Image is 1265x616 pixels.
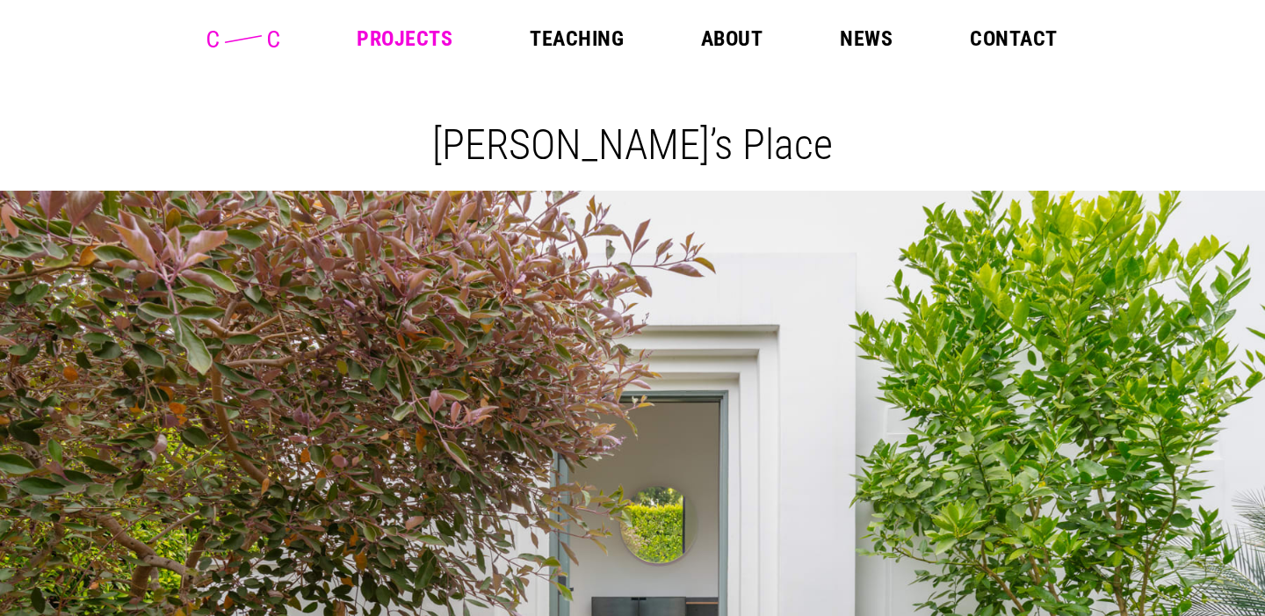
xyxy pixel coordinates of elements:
[357,28,452,49] a: Projects
[970,28,1057,49] a: Contact
[701,28,763,49] a: About
[840,28,893,49] a: News
[357,28,1057,49] nav: Main Menu
[530,28,624,49] a: Teaching
[14,120,1251,170] h1: [PERSON_NAME]’s Place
